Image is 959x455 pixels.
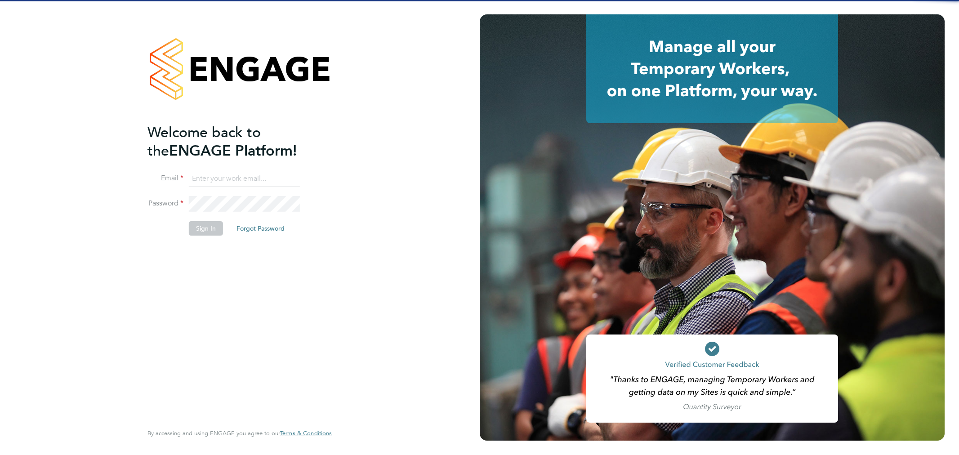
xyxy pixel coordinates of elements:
[147,199,183,208] label: Password
[280,429,332,437] span: Terms & Conditions
[147,124,261,160] span: Welcome back to the
[147,174,183,183] label: Email
[189,221,223,236] button: Sign In
[147,123,323,160] h2: ENGAGE Platform!
[280,430,332,437] a: Terms & Conditions
[189,171,300,187] input: Enter your work email...
[147,429,332,437] span: By accessing and using ENGAGE you agree to our
[229,221,292,236] button: Forgot Password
